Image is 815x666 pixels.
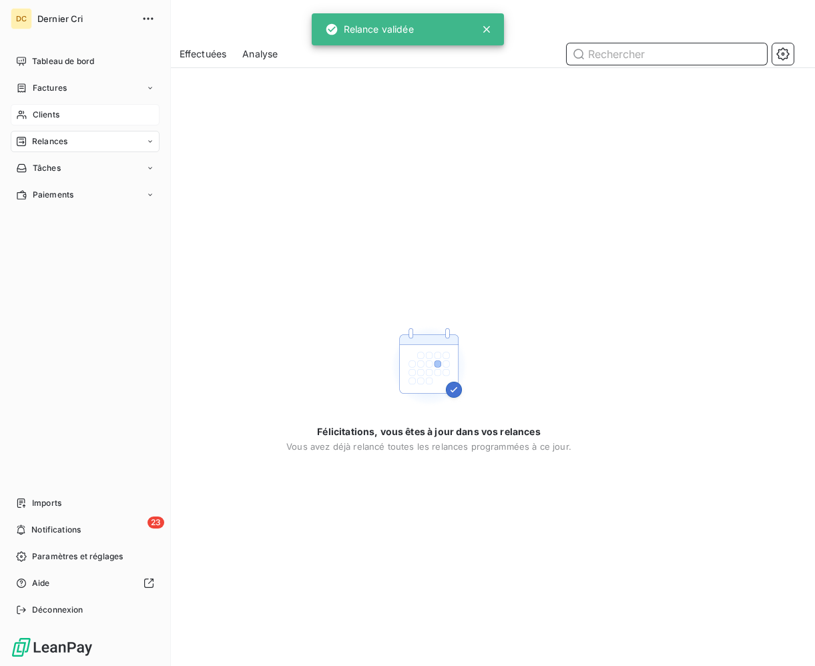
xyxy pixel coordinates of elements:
a: Relances [11,131,160,152]
span: Analyse [242,47,278,61]
span: Dernier Cri [37,13,133,24]
span: Paramètres et réglages [32,551,123,563]
a: Clients [11,104,160,125]
span: Tâches [33,162,61,174]
a: Paiements [11,184,160,206]
span: Clients [33,109,59,121]
img: Logo LeanPay [11,637,93,658]
span: Tableau de bord [32,55,94,67]
span: Félicitations, vous êtes à jour dans vos relances [317,425,540,438]
a: Tâches [11,157,160,179]
span: Notifications [31,524,81,536]
span: Factures [33,82,67,94]
span: 23 [148,517,164,529]
a: Paramètres et réglages [11,546,160,567]
span: Paiements [33,189,73,201]
a: Aide [11,573,160,594]
div: DC [11,8,32,29]
span: Effectuées [180,47,227,61]
span: Aide [32,577,50,589]
span: Déconnexion [32,604,83,616]
a: Tableau de bord [11,51,160,72]
span: Imports [32,497,61,509]
a: Imports [11,492,160,514]
img: Empty state [386,324,472,409]
a: Factures [11,77,160,99]
span: Vous avez déjà relancé toutes les relances programmées à ce jour. [286,441,571,452]
span: Relances [32,135,67,147]
input: Rechercher [567,43,767,65]
div: Relance validée [325,17,414,41]
iframe: Intercom live chat [770,621,802,653]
